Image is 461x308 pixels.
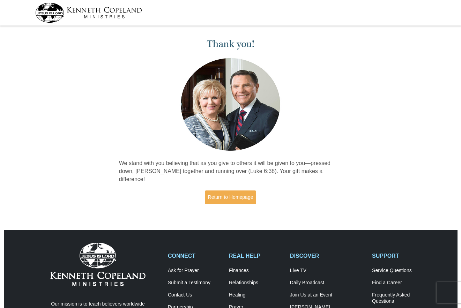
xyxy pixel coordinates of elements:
h2: CONNECT [168,253,222,259]
h2: DISCOVER [290,253,365,259]
a: Frequently AskedQuestions [372,292,426,305]
a: Daily Broadcast [290,280,365,286]
a: Find a Career [372,280,426,286]
a: Healing [229,292,283,298]
a: Finances [229,268,283,274]
h1: Thank you! [119,38,342,50]
a: Return to Homepage [205,190,256,204]
a: Relationships [229,280,283,286]
a: Join Us at an Event [290,292,365,298]
a: Live TV [290,268,365,274]
img: Kenneth Copeland Ministries [50,243,146,286]
img: Kenneth and Gloria [179,57,282,152]
a: Submit a Testimony [168,280,222,286]
p: We stand with you believing that as you give to others it will be given to you—pressed down, [PER... [119,159,342,183]
img: kcm-header-logo.svg [35,3,142,23]
a: Ask for Prayer [168,268,222,274]
a: Contact Us [168,292,222,298]
a: Service Questions [372,268,426,274]
h2: REAL HELP [229,253,283,259]
h2: SUPPORT [372,253,426,259]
